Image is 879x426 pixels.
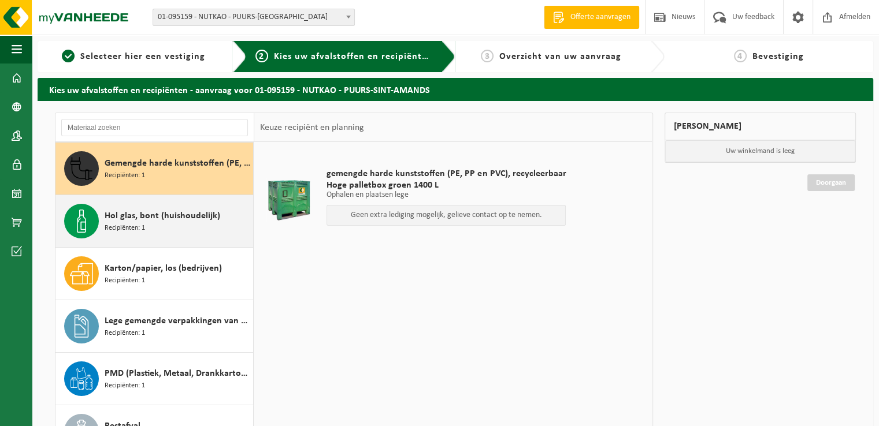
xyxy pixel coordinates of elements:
[55,195,254,248] button: Hol glas, bont (huishoudelijk) Recipiënten: 1
[55,300,254,353] button: Lege gemengde verpakkingen van gevaarlijke stoffen Recipiënten: 1
[43,50,224,63] a: 1Selecteer hier een vestiging
[55,248,254,300] button: Karton/papier, los (bedrijven) Recipiënten: 1
[105,261,222,275] span: Karton/papier, los (bedrijven)
[105,380,145,391] span: Recipiënten: 1
[55,353,254,405] button: PMD (Plastiek, Metaal, Drankkartons) (bedrijven) Recipiënten: 1
[105,170,145,181] span: Recipiënten: 1
[327,191,566,199] p: Ophalen en plaatsen lege
[254,113,370,142] div: Keuze recipiënt en planning
[105,223,145,234] span: Recipiënten: 1
[499,52,621,61] span: Overzicht van uw aanvraag
[327,168,566,180] span: gemengde harde kunststoffen (PE, PP en PVC), recycleerbaar
[255,50,268,62] span: 2
[752,52,804,61] span: Bevestiging
[665,140,856,162] p: Uw winkelmand is leeg
[105,367,250,380] span: PMD (Plastiek, Metaal, Drankkartons) (bedrijven)
[153,9,355,26] span: 01-095159 - NUTKAO - PUURS-SINT-AMANDS
[62,50,75,62] span: 1
[274,52,433,61] span: Kies uw afvalstoffen en recipiënten
[665,113,856,140] div: [PERSON_NAME]
[105,314,250,328] span: Lege gemengde verpakkingen van gevaarlijke stoffen
[105,156,250,170] span: Gemengde harde kunststoffen (PE, PP en PVC), recycleerbaar (industrieel)
[734,50,747,62] span: 4
[333,211,559,219] p: Geen extra lediging mogelijk, gelieve contact op te nemen.
[61,119,248,136] input: Materiaal zoeken
[38,78,873,100] h2: Kies uw afvalstoffen en recipiënten - aanvraag voor 01-095159 - NUTKAO - PUURS-SINT-AMANDS
[105,209,220,223] span: Hol glas, bont (huishoudelijk)
[105,275,145,286] span: Recipiënten: 1
[807,174,855,191] a: Doorgaan
[327,180,566,191] span: Hoge palletbox groen 1400 L
[80,52,205,61] span: Selecteer hier een vestiging
[105,328,145,339] span: Recipiënten: 1
[55,143,254,195] button: Gemengde harde kunststoffen (PE, PP en PVC), recycleerbaar (industrieel) Recipiënten: 1
[153,9,354,25] span: 01-095159 - NUTKAO - PUURS-SINT-AMANDS
[568,12,633,23] span: Offerte aanvragen
[544,6,639,29] a: Offerte aanvragen
[481,50,494,62] span: 3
